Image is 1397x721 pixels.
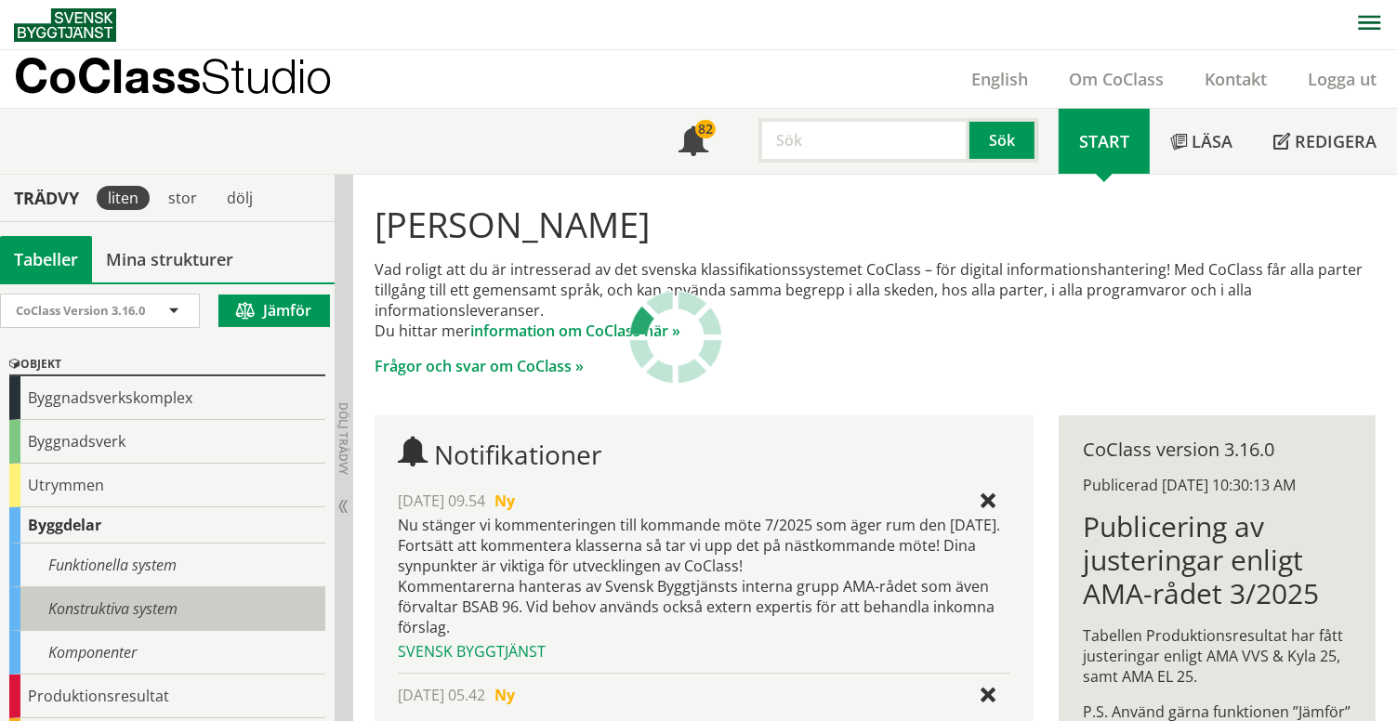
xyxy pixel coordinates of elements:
[1083,439,1351,460] div: CoClass version 3.16.0
[1150,109,1253,174] a: Läsa
[9,587,325,631] div: Konstruktiva system
[9,354,325,376] div: Objekt
[201,48,332,103] span: Studio
[470,321,680,341] a: information om CoClass här »
[1287,68,1397,90] a: Logga ut
[1253,109,1397,174] a: Redigera
[494,491,515,511] span: Ny
[9,544,325,587] div: Funktionella system
[9,464,325,507] div: Utrymmen
[9,631,325,675] div: Komponenter
[658,109,729,174] a: 82
[375,259,1375,341] p: Vad roligt att du är intresserad av det svenska klassifikationssystemet CoClass – för digital inf...
[1184,68,1287,90] a: Kontakt
[695,120,716,138] div: 82
[629,291,722,384] img: Laddar
[398,491,485,511] span: [DATE] 09.54
[1083,625,1351,687] p: Tabellen Produktionsresultat har fått justeringar enligt AMA VVS & Kyla 25, samt AMA EL 25.
[1192,130,1232,152] span: Läsa
[398,641,1009,662] div: Svensk Byggtjänst
[398,515,1009,637] div: Nu stänger vi kommenteringen till kommande möte 7/2025 som äger rum den [DATE]. Fortsätt att komm...
[14,65,332,86] p: CoClass
[216,186,264,210] div: dölj
[14,50,372,108] a: CoClassStudio
[9,376,325,420] div: Byggnadsverkskomplex
[1295,130,1377,152] span: Redigera
[4,188,89,208] div: Trädvy
[758,118,969,163] input: Sök
[9,420,325,464] div: Byggnadsverk
[92,236,247,282] a: Mina strukturer
[9,507,325,544] div: Byggdelar
[218,295,330,327] button: Jämför
[951,68,1048,90] a: English
[398,685,485,705] span: [DATE] 05.42
[969,118,1038,163] button: Sök
[97,186,150,210] div: liten
[375,203,1375,244] h1: [PERSON_NAME]
[434,437,601,472] span: Notifikationer
[494,685,515,705] span: Ny
[1083,475,1351,495] div: Publicerad [DATE] 10:30:13 AM
[9,675,325,718] div: Produktionsresultat
[1079,130,1129,152] span: Start
[375,356,584,376] a: Frågor och svar om CoClass »
[1083,510,1351,610] h1: Publicering av justeringar enligt AMA-rådet 3/2025
[16,302,145,319] span: CoClass Version 3.16.0
[336,402,351,475] span: Dölj trädvy
[679,128,708,158] span: Notifikationer
[157,186,208,210] div: stor
[1048,68,1184,90] a: Om CoClass
[14,8,116,42] img: Svensk Byggtjänst
[1059,109,1150,174] a: Start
